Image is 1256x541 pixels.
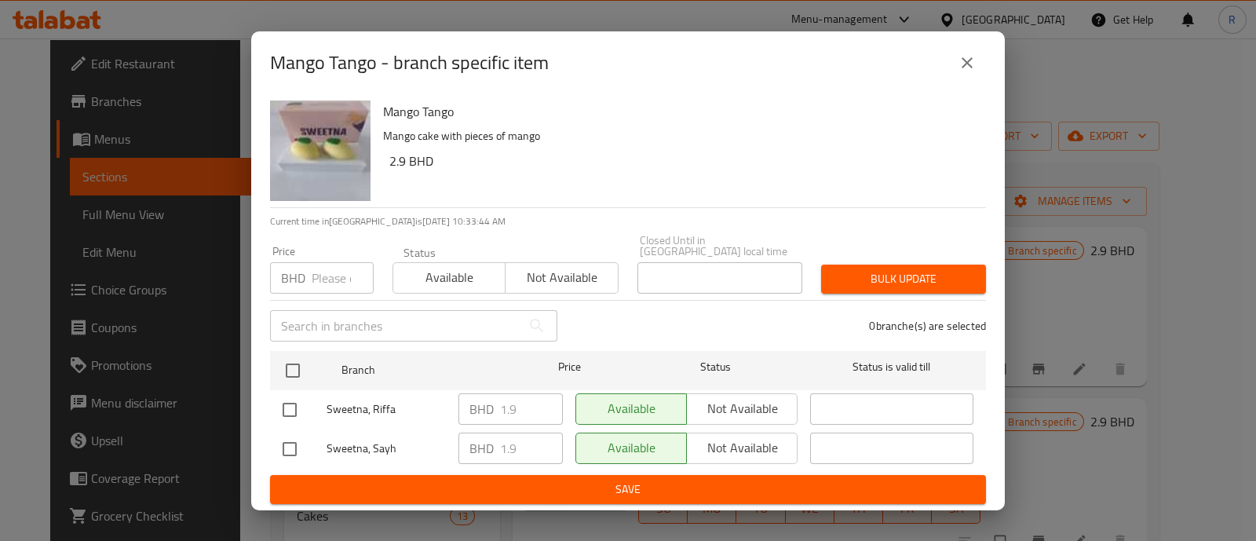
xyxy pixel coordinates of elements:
span: Available [400,266,499,289]
span: Status [634,357,798,377]
button: Not available [505,262,618,294]
span: Branch [341,360,505,380]
input: Please enter price [312,262,374,294]
button: Bulk update [821,265,986,294]
p: BHD [281,269,305,287]
span: Bulk update [834,269,973,289]
p: BHD [469,400,494,419]
input: Search in branches [270,310,521,342]
p: BHD [469,439,494,458]
h2: Mango Tango - branch specific item [270,50,549,75]
h6: Mango Tango [383,101,973,122]
h6: 2.9 BHD [389,150,973,172]
p: 0 branche(s) are selected [869,318,986,334]
p: Current time in [GEOGRAPHIC_DATA] is [DATE] 10:33:44 AM [270,214,986,228]
span: Save [283,480,973,499]
button: Available [392,262,506,294]
span: Not available [512,266,612,289]
input: Please enter price [500,433,563,464]
button: Save [270,475,986,504]
span: Status is valid till [810,357,973,377]
p: Mango cake with pieces of mango [383,126,973,146]
button: close [948,44,986,82]
img: Mango Tango [270,101,371,201]
input: Please enter price [500,393,563,425]
span: Sweetna, Sayh [327,439,446,459]
span: Price [517,357,622,377]
span: Sweetna, Riffa [327,400,446,419]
